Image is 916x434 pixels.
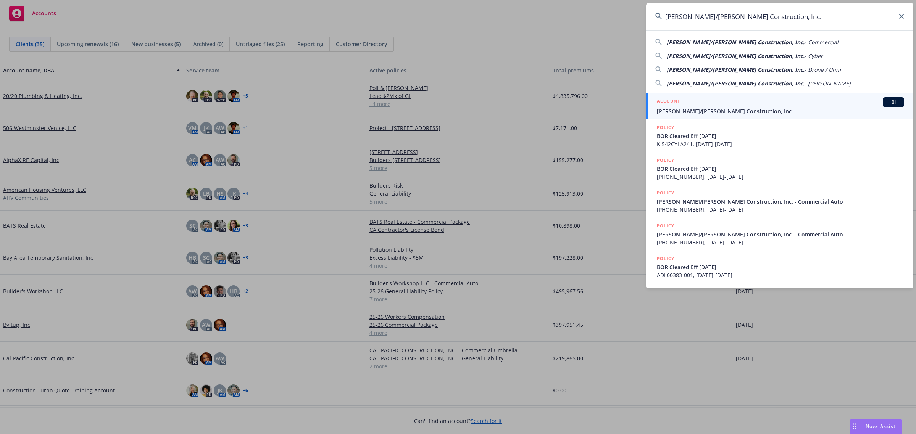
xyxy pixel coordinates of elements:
span: Nova Assist [866,423,896,429]
div: Drag to move [850,419,860,434]
span: BI [886,99,901,106]
span: BOR Cleared Eff [DATE] [657,165,904,173]
h5: POLICY [657,124,674,131]
span: [PERSON_NAME]/[PERSON_NAME] Construction, Inc. [667,39,805,46]
h5: POLICY [657,255,674,262]
h5: POLICY [657,222,674,230]
span: - [PERSON_NAME] [805,80,851,87]
a: POLICYBOR Cleared Eff [DATE]ADL00383-001, [DATE]-[DATE] [646,251,913,283]
span: [PHONE_NUMBER], [DATE]-[DATE] [657,206,904,214]
a: POLICYBOR Cleared Eff [DATE][PHONE_NUMBER], [DATE]-[DATE] [646,152,913,185]
span: [PERSON_NAME]/[PERSON_NAME] Construction, Inc. [657,107,904,115]
span: KI542CYLA241, [DATE]-[DATE] [657,140,904,148]
span: [PHONE_NUMBER], [DATE]-[DATE] [657,238,904,246]
a: POLICYBOR Cleared Eff [DATE]KI542CYLA241, [DATE]-[DATE] [646,119,913,152]
span: [PERSON_NAME]/[PERSON_NAME] Construction, Inc. [667,80,805,87]
span: BOR Cleared Eff [DATE] [657,263,904,271]
span: ADL00383-001, [DATE]-[DATE] [657,271,904,279]
span: [PHONE_NUMBER], [DATE]-[DATE] [657,173,904,181]
span: [PERSON_NAME]/[PERSON_NAME] Construction, Inc. - Commercial Auto [657,198,904,206]
button: Nova Assist [850,419,902,434]
span: - Commercial [805,39,839,46]
span: - Cyber [805,52,823,59]
span: [PERSON_NAME]/[PERSON_NAME] Construction, Inc. - Commercial Auto [657,230,904,238]
h5: ACCOUNT [657,97,680,106]
h5: POLICY [657,156,674,164]
a: POLICY[PERSON_NAME]/[PERSON_NAME] Construction, Inc. - Commercial Auto[PHONE_NUMBER], [DATE]-[DATE] [646,185,913,218]
a: POLICY[PERSON_NAME]/[PERSON_NAME] Construction, Inc. - Commercial Auto[PHONE_NUMBER], [DATE]-[DATE] [646,218,913,251]
span: [PERSON_NAME]/[PERSON_NAME] Construction, Inc. [667,66,805,73]
span: BOR Cleared Eff [DATE] [657,132,904,140]
input: Search... [646,3,913,30]
a: ACCOUNTBI[PERSON_NAME]/[PERSON_NAME] Construction, Inc. [646,93,913,119]
span: - Drone / Unm [805,66,841,73]
h5: POLICY [657,189,674,197]
span: [PERSON_NAME]/[PERSON_NAME] Construction, Inc. [667,52,805,59]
